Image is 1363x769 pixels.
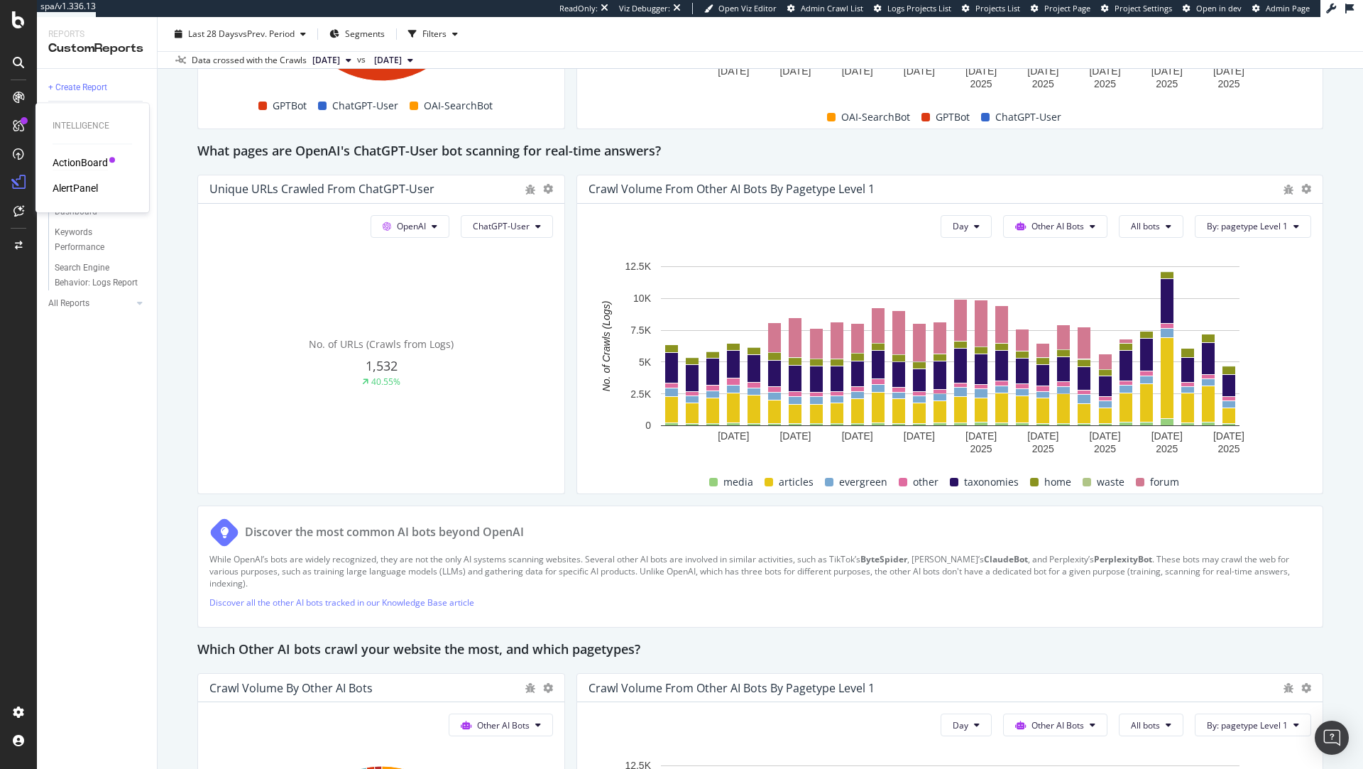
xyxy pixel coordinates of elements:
[645,420,651,431] text: 0
[55,225,147,255] a: Keywords Performance
[970,443,992,454] text: 2025
[601,301,612,392] text: No. of Crawls (Logs)
[704,3,777,14] a: Open Viz Editor
[913,474,938,491] span: other
[589,681,875,695] div: Crawl Volume from Other AI Bots by pagetype Level 1
[1252,3,1310,14] a: Admin Page
[1150,474,1179,491] span: forum
[842,430,873,442] text: [DATE]
[197,141,661,163] h2: What pages are OpenAI's ChatGPT-User bot scanning for real-time answers?
[48,80,147,95] a: + Create Report
[1044,3,1090,13] span: Project Page
[941,714,992,736] button: Day
[941,215,992,238] button: Day
[995,109,1061,126] span: ChatGPT-User
[589,259,1312,459] svg: A chart.
[55,225,134,255] div: Keywords Performance
[1195,215,1311,238] button: By: pagetype Level 1
[841,109,910,126] span: OAI-SearchBot
[1119,714,1183,736] button: All bots
[1003,714,1107,736] button: Other AI Bots
[1156,78,1178,89] text: 2025
[1151,65,1183,77] text: [DATE]
[192,54,307,67] div: Data crossed with the Crawls
[209,681,373,695] div: Crawl Volume by Other AI Bots
[345,28,385,40] span: Segments
[245,524,524,540] div: Discover the most common AI bots beyond OpenAI
[633,293,652,304] text: 10K
[1044,474,1071,491] span: home
[1032,78,1054,89] text: 2025
[397,220,426,232] span: OpenAI
[53,156,108,170] a: ActionBoard
[273,97,307,114] span: GPTBot
[169,23,312,45] button: Last 28 DaysvsPrev. Period
[779,65,811,77] text: [DATE]
[787,3,863,14] a: Admin Crawl List
[953,719,968,731] span: Day
[1195,714,1311,736] button: By: pagetype Level 1
[209,182,434,196] div: Unique URLs Crawled from ChatGPT-User
[576,175,1323,494] div: Crawl Volume from Other AI Bots by pagetype Level 1DayOther AI BotsAll botsBy: pagetype Level 1A ...
[1003,215,1107,238] button: Other AI Bots
[1151,430,1183,442] text: [DATE]
[970,78,992,89] text: 2025
[332,97,398,114] span: ChatGPT-User
[53,120,132,132] div: Intelligence
[525,683,536,693] div: bug
[371,376,400,388] div: 40.55%
[357,53,368,66] span: vs
[477,719,530,731] span: Other AI Bots
[188,28,239,40] span: Last 28 Days
[1213,65,1244,77] text: [DATE]
[1217,443,1239,454] text: 2025
[48,80,107,95] div: + Create Report
[1266,3,1310,13] span: Admin Page
[718,3,777,13] span: Open Viz Editor
[1196,3,1242,13] span: Open in dev
[965,65,997,77] text: [DATE]
[525,185,536,195] div: bug
[1131,719,1160,731] span: All bots
[1031,719,1084,731] span: Other AI Bots
[1207,719,1288,731] span: By: pagetype Level 1
[209,553,1311,589] p: While OpenAI’s bots are widely recognized, they are not the only AI systems scanning websites. Se...
[371,215,449,238] button: OpenAI
[53,181,98,195] div: AlertPanel
[779,430,811,442] text: [DATE]
[48,296,133,311] a: All Reports
[904,65,935,77] text: [DATE]
[1094,78,1116,89] text: 2025
[307,52,357,69] button: [DATE]
[1027,65,1058,77] text: [DATE]
[1089,430,1120,442] text: [DATE]
[887,3,951,13] span: Logs Projects List
[874,3,951,14] a: Logs Projects List
[962,3,1020,14] a: Projects List
[197,141,1323,163] div: What pages are OpenAI's ChatGPT-User bot scanning for real-time answers?
[1119,215,1183,238] button: All bots
[639,356,652,368] text: 5K
[197,639,640,662] h2: Which Other AI bots crawl your website the most, and which pagetypes?
[839,474,887,491] span: evergreen
[904,430,935,442] text: [DATE]
[374,54,402,67] span: 2025 Jul. 21st
[801,3,863,13] span: Admin Crawl List
[403,23,464,45] button: Filters
[461,215,553,238] button: ChatGPT-User
[368,52,419,69] button: [DATE]
[48,40,146,57] div: CustomReports
[559,3,598,14] div: ReadOnly:
[239,28,295,40] span: vs Prev. Period
[1027,430,1058,442] text: [DATE]
[424,97,493,114] span: OAI-SearchBot
[1283,185,1294,195] div: bug
[197,506,1323,628] div: Discover the most common AI bots beyond OpenAIWhile OpenAI’s bots are widely recognized, they are...
[619,3,670,14] div: Viz Debugger:
[1032,443,1054,454] text: 2025
[1094,553,1152,565] strong: PerplexityBot
[1031,3,1090,14] a: Project Page
[589,182,875,196] div: Crawl Volume from Other AI Bots by pagetype Level 1
[312,54,340,67] span: 2025 Aug. 18th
